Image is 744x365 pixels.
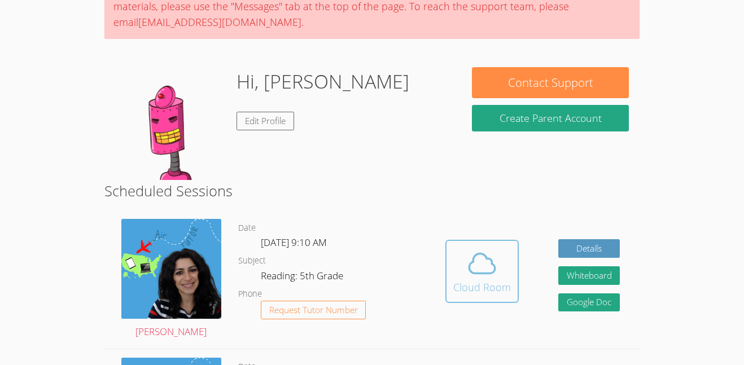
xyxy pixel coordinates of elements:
[453,279,511,295] div: Cloud Room
[238,254,266,268] dt: Subject
[261,236,327,249] span: [DATE] 9:10 AM
[445,240,519,303] button: Cloud Room
[558,239,620,258] a: Details
[238,287,262,301] dt: Phone
[237,112,294,130] a: Edit Profile
[121,219,221,340] a: [PERSON_NAME]
[238,221,256,235] dt: Date
[121,219,221,319] img: air%20tutor%20avatar.png
[558,293,620,312] a: Google Doc
[261,268,345,287] dd: Reading: 5th Grade
[472,105,629,131] button: Create Parent Account
[472,67,629,98] button: Contact Support
[269,306,358,314] span: Request Tutor Number
[261,301,366,319] button: Request Tutor Number
[115,67,227,180] img: default.png
[558,266,620,285] button: Whiteboard
[237,67,409,96] h1: Hi, [PERSON_NAME]
[104,180,640,201] h2: Scheduled Sessions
